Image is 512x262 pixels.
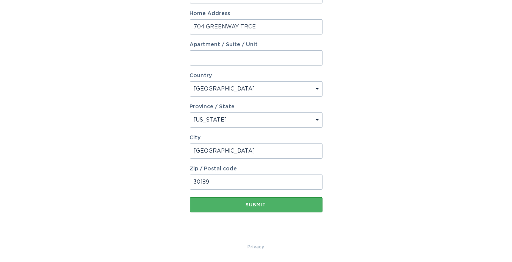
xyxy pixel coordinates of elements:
[194,203,319,207] div: Submit
[190,42,323,47] label: Apartment / Suite / Unit
[190,197,323,212] button: Submit
[190,104,235,109] label: Province / State
[248,243,265,251] a: Privacy Policy & Terms of Use
[190,135,323,140] label: City
[190,11,323,16] label: Home Address
[190,73,212,78] label: Country
[190,166,323,172] label: Zip / Postal code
